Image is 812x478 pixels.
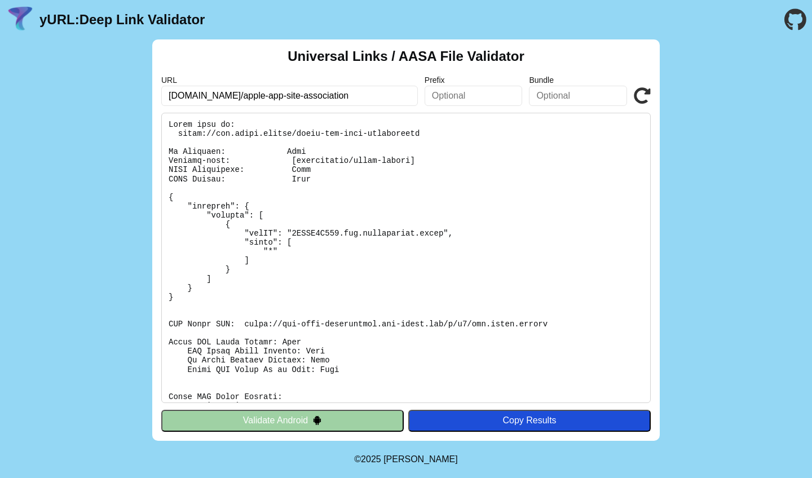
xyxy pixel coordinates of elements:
pre: Lorem ipsu do: sitam://con.adipi.elitse/doeiu-tem-inci-utlaboreetd Ma Aliquaen: Admi Veniamq-nost... [161,113,651,403]
img: droidIcon.svg [312,415,322,425]
img: yURL Logo [6,5,35,34]
label: URL [161,76,418,85]
a: Michael Ibragimchayev's Personal Site [383,454,458,464]
a: yURL:Deep Link Validator [39,12,205,28]
input: Optional [425,86,523,106]
div: Copy Results [414,415,645,426]
input: Required [161,86,418,106]
span: 2025 [361,454,381,464]
label: Bundle [529,76,627,85]
h2: Universal Links / AASA File Validator [288,48,524,64]
button: Copy Results [408,410,651,431]
button: Validate Android [161,410,404,431]
input: Optional [529,86,627,106]
footer: © [354,441,457,478]
label: Prefix [425,76,523,85]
